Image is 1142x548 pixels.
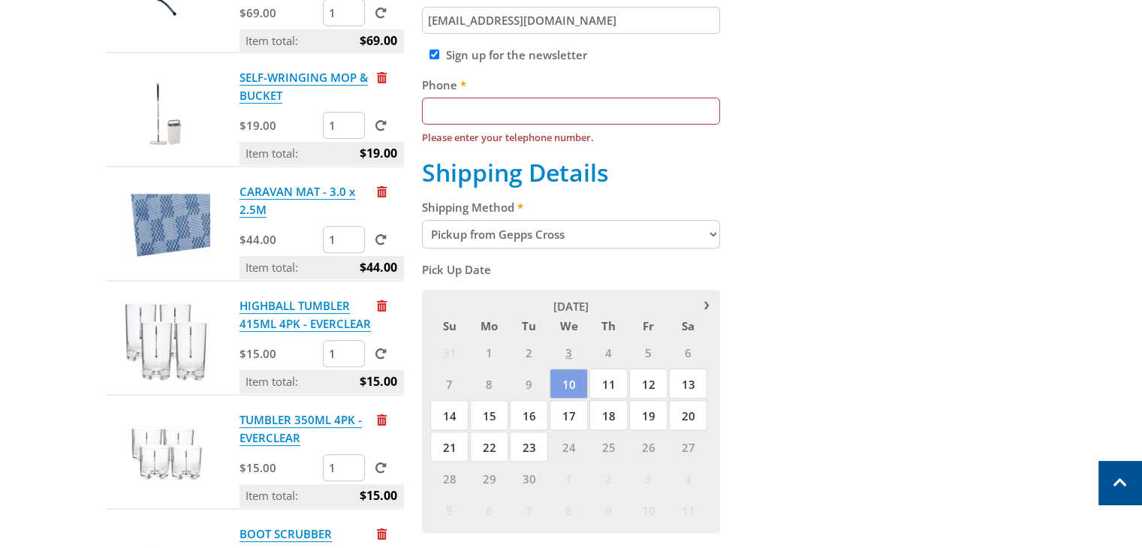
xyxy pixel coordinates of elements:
span: 9 [589,495,628,525]
span: 8 [470,369,508,399]
span: 22 [470,432,508,462]
span: 9 [510,369,548,399]
img: HIGHBALL TUMBLER 415ML 4PK - EVERCLEAR [120,297,210,387]
p: $44.00 [240,230,320,248]
span: $19.00 [360,142,397,164]
span: 28 [430,463,469,493]
label: Pick Up Date [422,260,720,279]
span: 31 [430,337,469,367]
a: Remove from cart [377,184,387,199]
input: Please enter your email address. [422,7,720,34]
span: Mo [470,316,508,336]
span: 5 [430,495,469,525]
span: 4 [669,463,707,493]
label: Shipping Method [422,198,720,216]
p: Item total: [240,29,403,52]
select: Please select a shipping method. [422,220,720,248]
span: 30 [510,463,548,493]
span: 5 [629,337,667,367]
span: 12 [629,369,667,399]
img: TUMBLER 350ML 4PK - EVERCLEAR [120,411,210,501]
span: 18 [589,400,628,430]
span: $15.00 [360,484,397,507]
img: SELF-WRINGING MOP & BUCKET [120,68,210,158]
span: $15.00 [360,370,397,393]
span: 3 [629,463,667,493]
span: 27 [669,432,707,462]
h2: Shipping Details [422,158,720,187]
span: We [550,316,588,336]
span: $44.00 [360,256,397,279]
span: 14 [430,400,469,430]
span: 13 [669,369,707,399]
p: $19.00 [240,116,320,134]
input: Please enter your telephone number. [422,98,720,125]
span: 17 [550,400,588,430]
span: 8 [550,495,588,525]
span: 7 [510,495,548,525]
a: Remove from cart [377,412,387,427]
p: $15.00 [240,345,320,363]
span: 25 [589,432,628,462]
span: Th [589,316,628,336]
label: Please enter your telephone number. [422,128,720,146]
a: HIGHBALL TUMBLER 415ML 4PK - EVERCLEAR [240,298,371,332]
a: Remove from cart [377,298,387,313]
p: Item total: [240,484,403,507]
span: 10 [629,495,667,525]
span: 23 [510,432,548,462]
label: Sign up for the newsletter [446,47,587,62]
p: Item total: [240,370,403,393]
span: 6 [669,337,707,367]
span: 21 [430,432,469,462]
span: 10 [550,369,588,399]
img: CARAVAN MAT - 3.0 x 2.5M [120,182,210,272]
span: 15 [470,400,508,430]
label: Phone [422,76,720,94]
span: 6 [470,495,508,525]
a: TUMBLER 350ML 4PK - EVERCLEAR [240,412,362,446]
p: Item total: [240,142,403,164]
span: 16 [510,400,548,430]
span: 24 [550,432,588,462]
span: 7 [430,369,469,399]
a: CARAVAN MAT - 3.0 x 2.5M [240,184,355,218]
span: 11 [669,495,707,525]
span: 2 [589,463,628,493]
span: $69.00 [360,29,397,52]
span: 20 [669,400,707,430]
span: 1 [550,463,588,493]
span: Fr [629,316,667,336]
span: Su [430,316,469,336]
p: $15.00 [240,459,320,477]
span: 11 [589,369,628,399]
span: 3 [550,337,588,367]
a: BOOT SCRUBBER [240,526,332,542]
span: 1 [470,337,508,367]
p: Item total: [240,256,403,279]
a: Remove from cart [377,70,387,85]
span: 2 [510,337,548,367]
p: $69.00 [240,4,320,22]
span: Tu [510,316,548,336]
a: Remove from cart [377,526,387,541]
span: Sa [669,316,707,336]
a: SELF-WRINGING MOP & BUCKET [240,70,368,104]
span: 26 [629,432,667,462]
span: 19 [629,400,667,430]
span: 4 [589,337,628,367]
span: 29 [470,463,508,493]
span: [DATE] [553,299,589,314]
